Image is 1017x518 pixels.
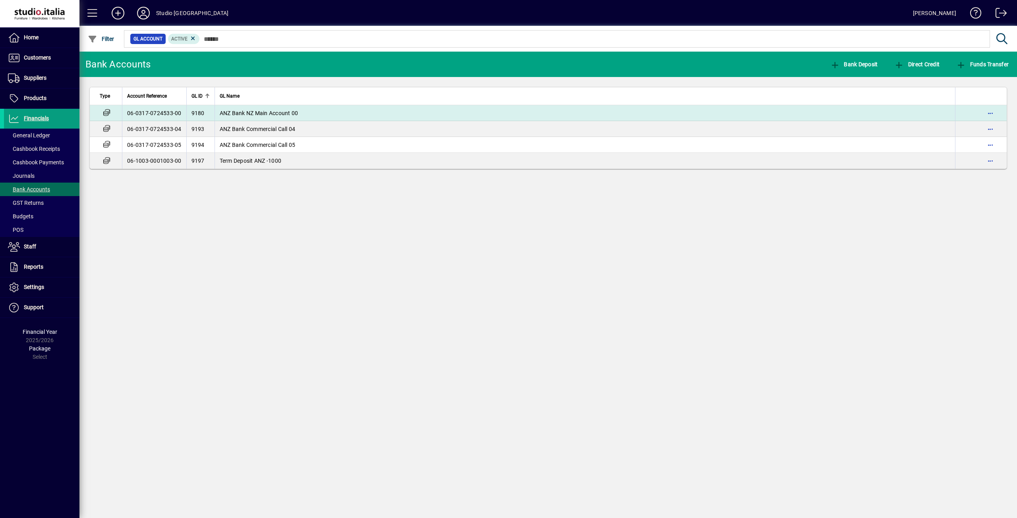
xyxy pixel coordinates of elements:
[8,186,50,193] span: Bank Accounts
[24,284,44,290] span: Settings
[131,6,156,20] button: Profile
[4,237,79,257] a: Staff
[830,61,878,67] span: Bank Deposit
[24,243,36,250] span: Staff
[122,105,186,121] td: 06-0317-0724533-00
[24,264,43,270] span: Reports
[8,173,35,179] span: Journals
[88,36,114,42] span: Filter
[133,35,162,43] span: GL Account
[892,57,942,71] button: Direct Credit
[4,298,79,318] a: Support
[24,304,44,310] span: Support
[4,48,79,68] a: Customers
[8,132,50,139] span: General Ledger
[4,169,79,183] a: Journals
[220,110,298,116] span: ANZ Bank NZ Main Account 00
[220,92,951,100] div: GL Name
[964,2,982,27] a: Knowledge Base
[24,54,51,61] span: Customers
[24,95,46,101] span: Products
[913,7,956,19] div: [PERSON_NAME]
[100,92,110,100] span: Type
[990,2,1007,27] a: Logout
[122,153,186,169] td: 06-1003-0001003-00
[8,227,23,233] span: POS
[85,58,151,71] div: Bank Accounts
[828,57,880,71] button: Bank Deposit
[191,142,205,148] span: 9194
[220,92,240,100] span: GL Name
[8,213,33,220] span: Budgets
[24,115,49,121] span: Financials
[4,183,79,196] a: Bank Accounts
[984,107,997,119] button: More options
[4,156,79,169] a: Cashbook Payments
[956,61,1009,67] span: Funds Transfer
[191,92,203,100] span: GL ID
[122,121,186,137] td: 06-0317-0724533-04
[29,345,50,352] span: Package
[122,137,186,153] td: 06-0317-0724533-05
[23,329,57,335] span: Financial Year
[954,57,1011,71] button: Funds Transfer
[168,34,200,44] mat-chip: Activation Status: Active
[220,142,296,148] span: ANZ Bank Commercial Call 05
[171,36,188,42] span: Active
[4,89,79,108] a: Products
[4,142,79,156] a: Cashbook Receipts
[4,196,79,210] a: GST Returns
[24,75,46,81] span: Suppliers
[105,6,131,20] button: Add
[191,92,210,100] div: GL ID
[984,154,997,167] button: More options
[24,34,39,40] span: Home
[156,7,228,19] div: Studio [GEOGRAPHIC_DATA]
[86,32,116,46] button: Filter
[984,123,997,135] button: More options
[4,223,79,237] a: POS
[4,68,79,88] a: Suppliers
[4,277,79,297] a: Settings
[4,210,79,223] a: Budgets
[220,126,296,132] span: ANZ Bank Commercial Call 04
[191,110,205,116] span: 9180
[191,158,205,164] span: 9197
[191,126,205,132] span: 9193
[8,159,64,166] span: Cashbook Payments
[984,139,997,151] button: More options
[8,146,60,152] span: Cashbook Receipts
[4,129,79,142] a: General Ledger
[4,28,79,48] a: Home
[894,61,940,67] span: Direct Credit
[8,200,44,206] span: GST Returns
[127,92,167,100] span: Account Reference
[220,158,282,164] span: Term Deposit ANZ -1000
[100,92,117,100] div: Type
[4,257,79,277] a: Reports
